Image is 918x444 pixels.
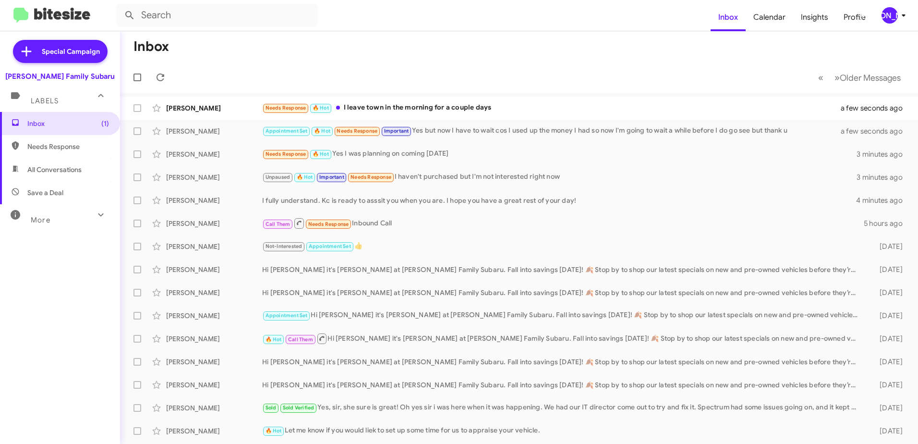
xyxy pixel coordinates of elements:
[101,119,109,128] span: (1)
[42,47,100,56] span: Special Campaign
[166,103,262,113] div: [PERSON_NAME]
[793,3,836,31] a: Insights
[166,426,262,436] div: [PERSON_NAME]
[13,40,108,63] a: Special Campaign
[166,196,262,205] div: [PERSON_NAME]
[813,68,906,87] nav: Page navigation example
[262,265,864,274] div: Hi [PERSON_NAME] it's [PERSON_NAME] at [PERSON_NAME] Family Subaru. Fall into savings [DATE]! 🍂 S...
[864,242,910,251] div: [DATE]
[31,97,59,105] span: Labels
[864,403,910,413] div: [DATE]
[266,312,308,319] span: Appointment Set
[857,149,910,159] div: 3 minutes ago
[857,173,910,182] div: 3 minutes ago
[283,405,314,411] span: Sold Verified
[166,149,262,159] div: [PERSON_NAME]
[262,380,864,390] div: Hi [PERSON_NAME] it's [PERSON_NAME] at [PERSON_NAME] Family Subaru. Fall into savings [DATE]! 🍂 S...
[818,72,823,84] span: «
[262,288,864,297] div: Hi [PERSON_NAME] it's [PERSON_NAME] at [PERSON_NAME] Family Subaru. Fall into savings [DATE]! 🍂 S...
[262,310,864,321] div: Hi [PERSON_NAME] it's [PERSON_NAME] at [PERSON_NAME] Family Subaru. Fall into savings [DATE]! 🍂 S...
[314,128,330,134] span: 🔥 Hot
[856,196,910,205] div: 4 minutes ago
[166,288,262,297] div: [PERSON_NAME]
[262,125,853,136] div: Yes but now I have to wait cos I used up the money I had so now I'm going to wait a while before ...
[836,3,873,31] a: Profile
[864,334,910,344] div: [DATE]
[266,405,277,411] span: Sold
[313,105,329,111] span: 🔥 Hot
[350,174,391,180] span: Needs Response
[309,243,351,249] span: Appointment Set
[262,333,864,345] div: Hi [PERSON_NAME] it's [PERSON_NAME] at [PERSON_NAME] Family Subaru. Fall into savings [DATE]! 🍂 S...
[319,174,344,180] span: Important
[288,336,313,343] span: Call Them
[297,174,313,180] span: 🔥 Hot
[31,216,50,224] span: More
[5,72,115,81] div: [PERSON_NAME] Family Subaru
[27,188,63,197] span: Save a Deal
[384,128,409,134] span: Important
[166,219,262,228] div: [PERSON_NAME]
[166,173,262,182] div: [PERSON_NAME]
[166,380,262,390] div: [PERSON_NAME]
[829,68,906,87] button: Next
[864,288,910,297] div: [DATE]
[266,174,290,180] span: Unpaused
[166,403,262,413] div: [PERSON_NAME]
[266,428,282,434] span: 🔥 Hot
[864,380,910,390] div: [DATE]
[27,165,82,174] span: All Conversations
[864,311,910,321] div: [DATE]
[166,126,262,136] div: [PERSON_NAME]
[262,102,853,113] div: I leave town in the morning for a couple days
[262,425,864,436] div: Let me know if you would liek to set up some time for us to appraise your vehicle.
[266,243,302,249] span: Not-Interested
[834,72,840,84] span: »
[864,219,910,228] div: 5 hours ago
[27,119,109,128] span: Inbox
[746,3,793,31] a: Calendar
[812,68,829,87] button: Previous
[262,196,856,205] div: I fully understand. Kc is ready to asssit you when you are. I hope you have a great rest of your ...
[166,334,262,344] div: [PERSON_NAME]
[262,357,864,367] div: Hi [PERSON_NAME] it's [PERSON_NAME] at [PERSON_NAME] Family Subaru. Fall into savings [DATE]! 🍂 S...
[133,39,169,54] h1: Inbox
[308,221,349,227] span: Needs Response
[853,103,910,113] div: a few seconds ago
[266,221,290,227] span: Call Them
[166,311,262,321] div: [PERSON_NAME]
[166,357,262,367] div: [PERSON_NAME]
[337,128,377,134] span: Needs Response
[262,241,864,252] div: 👍
[266,128,308,134] span: Appointment Set
[864,265,910,274] div: [DATE]
[266,105,306,111] span: Needs Response
[262,148,857,160] div: Yes I was planning on coming [DATE]
[262,217,864,229] div: Inbound Call
[873,7,907,24] button: [PERSON_NAME]
[711,3,746,31] a: Inbox
[840,73,901,83] span: Older Messages
[853,126,910,136] div: a few seconds ago
[116,4,318,27] input: Search
[864,426,910,436] div: [DATE]
[262,172,857,183] div: I haven't purchased but I'm not interested right now
[266,151,306,157] span: Needs Response
[166,265,262,274] div: [PERSON_NAME]
[262,402,864,413] div: Yes, sir, she sure is great! Oh yes sir i was here when it was happening. We had our IT director ...
[266,336,282,343] span: 🔥 Hot
[166,242,262,251] div: [PERSON_NAME]
[313,151,329,157] span: 🔥 Hot
[27,142,109,151] span: Needs Response
[864,357,910,367] div: [DATE]
[882,7,898,24] div: [PERSON_NAME]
